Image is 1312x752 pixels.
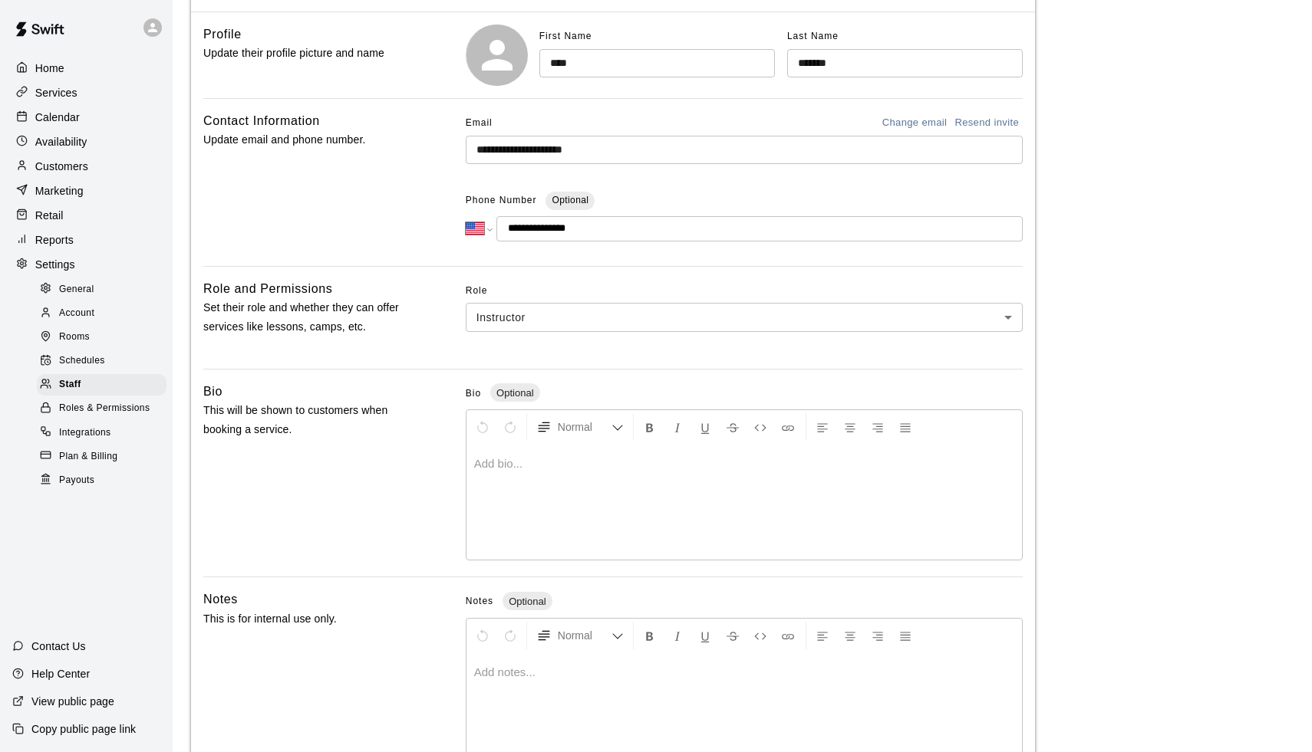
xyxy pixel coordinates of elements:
a: Payouts [37,468,173,492]
button: Justify Align [892,622,918,649]
a: Schedules [37,350,173,373]
div: Payouts [37,470,166,491]
button: Insert Code [747,413,773,441]
span: Rooms [59,330,90,345]
span: Schedules [59,353,105,369]
button: Center Align [837,413,863,441]
span: Optional [490,387,539,399]
div: Integrations [37,422,166,444]
button: Formatting Options [530,413,630,441]
a: Reports [12,228,160,251]
a: Customers [12,155,160,178]
button: Format Italics [664,622,691,649]
h6: Bio [203,382,223,402]
button: Redo [497,413,523,441]
button: Undo [470,413,496,441]
button: Format Bold [637,413,663,441]
a: Retail [12,204,160,227]
div: Plan & Billing [37,446,166,468]
span: Account [59,306,94,321]
a: Services [12,81,160,104]
a: General [37,277,173,301]
span: Bio [466,388,481,399]
p: Set their role and whether they can offer services like lessons, camps, etc. [203,298,417,337]
p: Marketing [35,183,84,199]
p: Availability [35,134,87,149]
div: Schedules [37,350,166,372]
span: Phone Number [466,189,537,213]
a: Plan & Billing [37,445,173,468]
span: General [59,282,94,297]
h6: Role and Permissions [203,279,332,299]
span: Optional [503,596,552,607]
button: Right Align [865,413,891,441]
button: Redo [497,622,523,649]
a: Marketing [12,179,160,202]
button: Left Align [809,622,836,649]
button: Left Align [809,413,836,441]
button: Format Strikethrough [720,413,746,441]
p: View public page [31,694,114,709]
span: Roles & Permissions [59,401,150,416]
p: Customers [35,159,88,174]
p: Copy public page link [31,721,136,737]
p: Calendar [35,110,80,125]
button: Undo [470,622,496,649]
div: General [37,279,166,300]
span: Integrations [59,425,111,441]
p: Update email and phone number. [203,130,417,149]
button: Change email [879,111,951,135]
a: Calendar [12,106,160,129]
button: Insert Link [775,622,801,649]
a: Integrations [37,421,173,445]
button: Format Strikethrough [720,622,746,649]
p: Home [35,61,64,76]
a: Staff [37,373,173,397]
button: Format Italics [664,413,691,441]
div: Rooms [37,327,166,348]
span: Plan & Billing [59,449,117,465]
p: Reports [35,232,74,248]
a: Account [37,301,173,325]
h6: Profile [203,25,242,44]
button: Insert Code [747,622,773,649]
button: Insert Link [775,413,801,441]
div: Account [37,303,166,324]
h6: Contact Information [203,111,320,131]
button: Center Align [837,622,863,649]
span: Last Name [787,31,839,41]
p: Retail [35,208,64,223]
p: Help Center [31,666,90,681]
div: Instructor [466,303,1023,331]
button: Format Underline [692,622,718,649]
a: Settings [12,253,160,276]
button: Right Align [865,622,891,649]
span: Role [466,279,1023,304]
div: Staff [37,374,166,396]
button: Formatting Options [530,622,630,649]
span: Normal [558,419,611,435]
button: Justify Align [892,413,918,441]
p: This will be shown to customers when booking a service. [203,401,417,439]
a: Availability [12,130,160,153]
span: Email [466,111,493,136]
p: Settings [35,257,75,272]
span: Staff [59,377,81,392]
span: Notes [466,596,493,606]
span: First Name [539,31,592,41]
p: Services [35,85,77,100]
span: Optional [552,195,588,205]
div: Roles & Permissions [37,398,166,419]
span: Payouts [59,473,94,488]
span: Normal [558,628,611,643]
a: Rooms [37,326,173,350]
h6: Notes [203,589,238,609]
